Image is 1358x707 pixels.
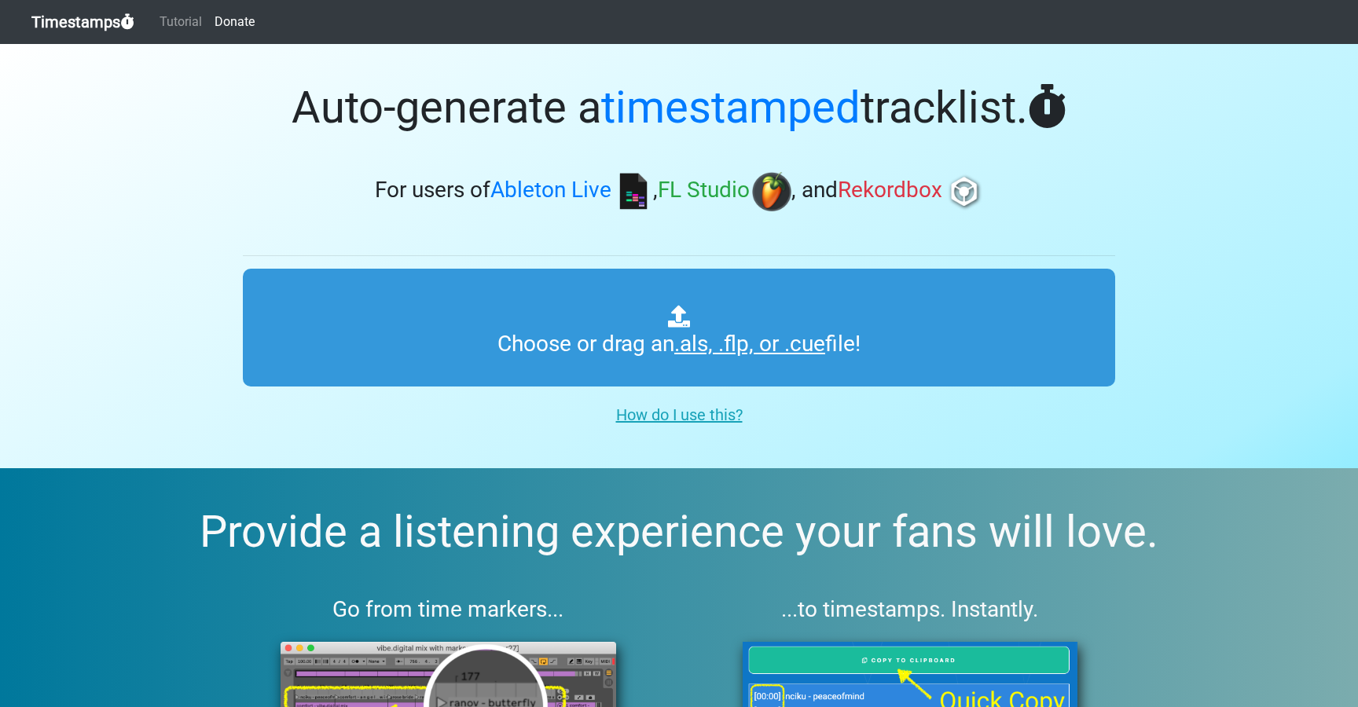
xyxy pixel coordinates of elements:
img: ableton.png [614,172,653,211]
span: FL Studio [658,178,750,203]
img: rb.png [945,172,984,211]
span: timestamped [601,82,861,134]
a: Donate [208,6,261,38]
span: Rekordbox [838,178,942,203]
a: Tutorial [153,6,208,38]
a: Timestamps [31,6,134,38]
span: Ableton Live [490,178,611,203]
h3: Go from time markers... [243,596,654,623]
h2: Provide a listening experience your fans will love. [38,506,1320,559]
img: fl.png [752,172,791,211]
h3: ...to timestamps. Instantly. [705,596,1116,623]
u: How do I use this? [616,405,743,424]
h1: Auto-generate a tracklist. [243,82,1115,134]
h3: For users of , , and [243,172,1115,211]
